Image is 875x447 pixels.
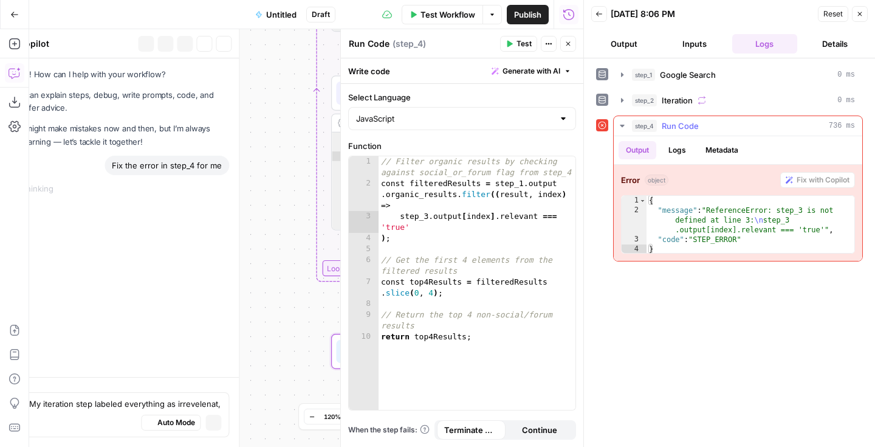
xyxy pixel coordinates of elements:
button: Untitled [248,5,304,24]
div: Complete [331,274,557,290]
span: Test Workflow [420,9,475,21]
p: I can explain steps, debug, write prompts, code, and offer advice. [21,89,229,114]
button: Output [619,141,656,159]
span: 0 ms [837,95,855,106]
button: Details [802,34,868,54]
label: Select Language [348,91,576,103]
div: ... [53,182,61,195]
button: Inputs [662,34,727,54]
span: Toggle code folding, rows 1 through 4 [639,196,646,206]
span: Terminate Workflow [444,424,498,436]
button: Generate with AI [487,63,576,79]
div: 5 [349,244,379,255]
div: 11 [332,29,364,39]
div: 2 [332,142,360,152]
span: Publish [514,9,541,21]
button: 0 ms [614,91,862,110]
button: 0 ms [614,65,862,85]
span: Reset [823,9,843,19]
span: 0 ms [837,69,855,80]
a: When the step fails: [348,424,430,435]
div: 6 [349,255,379,277]
div: 10 [349,331,379,342]
div: 8 [349,299,379,310]
p: Hi! How can I help with your workflow? [21,68,229,81]
div: 2 [349,178,379,211]
span: Untitled [266,9,297,21]
span: Iteration [662,94,693,106]
button: Reset [818,6,848,22]
div: Copilot [19,38,134,50]
span: step_1 [632,69,655,81]
div: 7 [349,277,379,299]
button: Output [591,34,657,54]
button: Continue [506,420,574,440]
div: 9 [349,310,379,331]
span: object [645,175,668,185]
div: Thinking [21,182,229,195]
div: 3 [332,151,360,161]
span: step_4 [632,120,657,132]
span: 120% [324,412,341,421]
div: 1 [622,196,647,206]
span: Fix with Copilot [797,175,849,185]
span: Test [516,38,532,49]
div: 2 [622,206,647,235]
button: 736 ms [614,116,862,136]
div: 3 [349,211,379,233]
span: Draft [312,9,330,20]
button: Metadata [698,141,746,159]
span: 736 ms [829,120,855,131]
strong: Error [621,174,640,186]
div: 4 [622,244,647,254]
div: ErrorRun Code · JavaScriptRun CodeStep 4 [331,334,557,369]
div: LLM · GPT-4.1Prompt LLMStep 3Output{ "relevant":"false"} [331,75,557,230]
div: Write code [341,58,583,83]
div: 1 [332,133,360,142]
button: Fix with Copilot [780,172,855,188]
button: Publish [507,5,549,24]
div: 4 [349,233,379,244]
p: I might make mistakes now and then, but I’m always learning — let’s tackle it together! [21,122,229,148]
input: JavaScript [356,113,554,125]
button: Test Workflow [402,5,482,24]
button: Test [500,36,537,52]
span: Continue [522,424,557,436]
span: Google Search [660,69,716,81]
span: Generate with AI [503,66,560,77]
span: step_2 [632,94,657,106]
div: Fix the error in step_4 for me [105,156,229,175]
div: 3 [622,235,647,244]
span: Auto Mode [157,417,195,428]
div: 1 [349,156,379,178]
button: Auto Mode [141,415,201,431]
label: Function [348,140,576,152]
button: Logs [661,141,693,159]
span: ( step_4 ) [393,38,426,50]
textarea: Run Code [349,38,389,50]
div: 736 ms [614,136,862,261]
button: Logs [732,34,798,54]
textarea: My iteration step labeled everything as irrevelenat, [29,398,221,410]
span: Run Code [662,120,699,132]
